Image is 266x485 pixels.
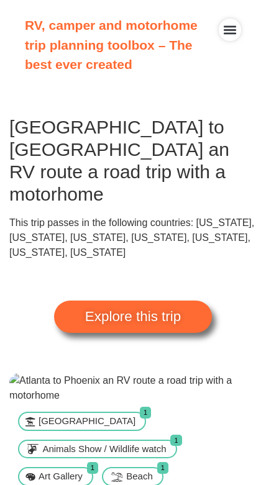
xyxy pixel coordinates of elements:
span: This trip passes in the following countries: [US_STATE], [US_STATE], [US_STATE], [US_STATE], [US_... [9,217,254,258]
span: Art Gallery [35,469,86,484]
p: RV, camper and motorhome trip planning toolbox – The best ever created [25,16,217,75]
h1: [GEOGRAPHIC_DATA] to [GEOGRAPHIC_DATA] an RV route a road trip with a motorhome [9,116,257,206]
span: 1 [170,435,181,446]
span: Beach [123,469,156,484]
span: Animals Show / Wildlife watch [39,442,169,456]
span: [GEOGRAPHIC_DATA] [35,414,139,428]
span: 1 [87,462,98,474]
span: Explore this trip [85,310,181,324]
a: Explore this trip [54,301,212,333]
span: 1 [157,462,168,474]
div: Menu Toggle [219,19,241,41]
img: Atlanta to Phoenix an RV route a road trip with a motorhome [9,373,257,403]
span: 1 [140,407,151,419]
